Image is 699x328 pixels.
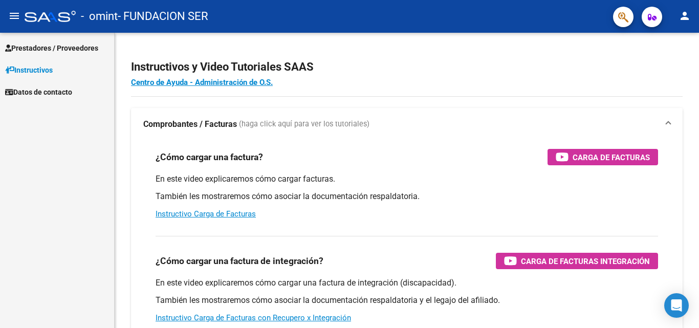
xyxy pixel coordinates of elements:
mat-icon: menu [8,10,20,22]
p: En este video explicaremos cómo cargar una factura de integración (discapacidad). [156,277,658,289]
span: Prestadores / Proveedores [5,42,98,54]
span: - FUNDACION SER [118,5,208,28]
p: También les mostraremos cómo asociar la documentación respaldatoria y el legajo del afiliado. [156,295,658,306]
span: (haga click aquí para ver los tutoriales) [239,119,369,130]
a: Instructivo Carga de Facturas con Recupero x Integración [156,313,351,322]
h2: Instructivos y Video Tutoriales SAAS [131,57,683,77]
p: También les mostraremos cómo asociar la documentación respaldatoria. [156,191,658,202]
span: Carga de Facturas Integración [521,255,650,268]
a: Centro de Ayuda - Administración de O.S. [131,78,273,87]
span: Instructivos [5,64,53,76]
h3: ¿Cómo cargar una factura? [156,150,263,164]
a: Instructivo Carga de Facturas [156,209,256,218]
div: Open Intercom Messenger [664,293,689,318]
h3: ¿Cómo cargar una factura de integración? [156,254,323,268]
p: En este video explicaremos cómo cargar facturas. [156,173,658,185]
span: - omint [81,5,118,28]
button: Carga de Facturas Integración [496,253,658,269]
mat-expansion-panel-header: Comprobantes / Facturas (haga click aquí para ver los tutoriales) [131,108,683,141]
span: Carga de Facturas [573,151,650,164]
mat-icon: person [679,10,691,22]
button: Carga de Facturas [548,149,658,165]
strong: Comprobantes / Facturas [143,119,237,130]
span: Datos de contacto [5,86,72,98]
